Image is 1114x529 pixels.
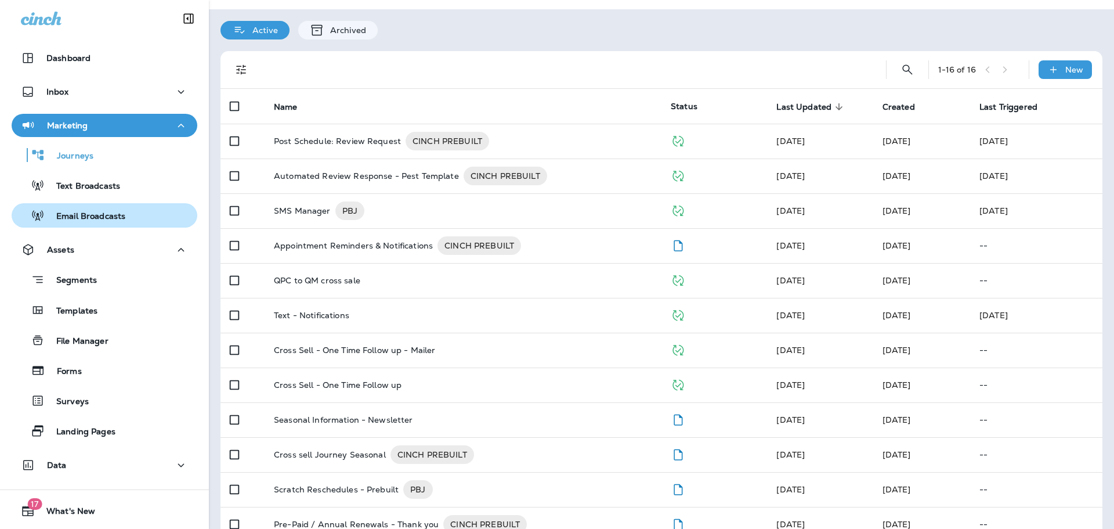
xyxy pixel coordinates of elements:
[776,102,831,112] span: Last Updated
[274,480,399,499] p: Scratch Reschedules - Prebuilt
[274,102,313,112] span: Name
[882,380,911,390] span: Frank Carreno
[776,310,805,321] span: Frank Carreno
[882,449,911,460] span: Frank Carreno
[390,449,474,460] span: CINCH PREBUILT
[45,151,93,162] p: Journeys
[979,346,1093,355] p: --
[776,449,805,460] span: Frank Carreno
[979,450,1093,459] p: --
[45,397,89,408] p: Surveys
[46,87,68,96] p: Inbox
[12,298,197,322] button: Templates
[882,240,911,251] span: Frank Carreno
[776,102,847,112] span: Last Updated
[882,102,930,112] span: Created
[274,132,401,150] p: Post Schedule: Review Request
[1065,65,1083,74] p: New
[671,170,685,180] span: Published
[274,276,360,285] p: QPC to QM cross sale
[12,388,197,413] button: Surveys
[671,135,685,145] span: Published
[172,7,205,30] button: Collapse Sidebar
[12,328,197,352] button: File Manager
[896,58,919,81] button: Search Journeys
[671,344,685,354] span: Published
[671,379,685,389] span: Published
[12,114,197,137] button: Marketing
[671,448,685,459] span: Draft
[970,298,1102,333] td: [DATE]
[12,46,197,70] button: Dashboard
[47,245,74,254] p: Assets
[12,454,197,477] button: Data
[979,520,1093,529] p: --
[12,267,197,292] button: Segments
[776,380,805,390] span: Frank Carreno
[12,419,197,443] button: Landing Pages
[274,380,402,390] p: Cross Sell - One Time Follow up
[776,275,805,286] span: Frank Carreno
[12,143,197,167] button: Journeys
[45,275,97,287] p: Segments
[938,65,976,74] div: 1 - 16 of 16
[12,203,197,228] button: Email Broadcasts
[390,445,474,464] div: CINCH PREBUILT
[35,506,95,520] span: What's New
[335,205,364,217] span: PBJ
[406,132,489,150] div: CINCH PREBUILT
[776,240,805,251] span: Frank Carreno
[776,171,805,181] span: Frank Carreno
[882,310,911,321] span: Frank Carreno
[274,415,413,424] p: Seasonal Information - Newsletter
[45,306,97,317] p: Templates
[882,206,911,216] span: Frank Carreno
[324,26,366,35] p: Archived
[45,427,115,438] p: Landing Pages
[882,136,911,146] span: Frank Carreno
[671,413,685,424] span: Draft
[776,136,805,146] span: Frank Carreno
[47,121,88,130] p: Marketing
[979,102,1037,112] span: Last Triggered
[12,238,197,261] button: Assets
[247,26,278,35] p: Active
[230,58,253,81] button: Filters
[671,101,697,111] span: Status
[12,173,197,197] button: Text Broadcasts
[45,366,82,377] p: Forms
[970,124,1102,159] td: [DATE]
[12,358,197,383] button: Forms
[882,275,911,286] span: Frank Carreno
[882,171,911,181] span: Frank Carreno
[403,480,432,499] div: PBJ
[46,53,91,63] p: Dashboard
[979,102,1052,112] span: Last Triggered
[464,170,547,182] span: CINCH PREBUILT
[979,380,1093,390] p: --
[45,336,108,347] p: File Manager
[671,274,685,285] span: Published
[47,460,67,470] p: Data
[274,102,298,112] span: Name
[970,193,1102,228] td: [DATE]
[274,167,459,185] p: Automated Review Response - Pest Template
[437,240,521,251] span: CINCH PREBUILT
[979,276,1093,285] p: --
[776,206,805,216] span: Frank Carreno
[671,239,685,250] span: Draft
[671,204,685,215] span: Published
[979,415,1093,424] p: --
[12,80,197,103] button: Inbox
[274,445,386,464] p: Cross sell Journey Seasonal
[335,201,364,220] div: PBJ
[970,159,1102,193] td: [DATE]
[464,167,547,185] div: CINCH PREBUILT
[45,181,120,192] p: Text Broadcasts
[406,135,489,147] span: CINCH PREBUILT
[882,345,911,355] span: Frank Carreno
[274,236,433,255] p: Appointment Reminders & Notifications
[274,311,349,320] p: Text - Notifications
[776,345,805,355] span: Frank Carreno
[882,102,915,112] span: Created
